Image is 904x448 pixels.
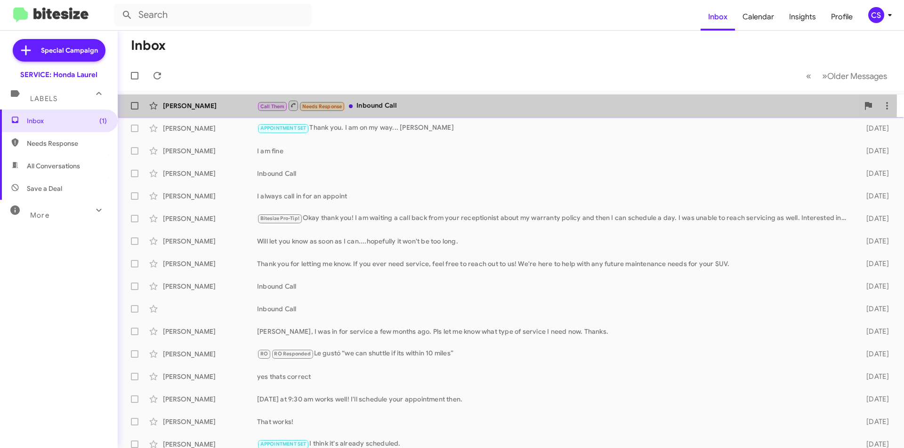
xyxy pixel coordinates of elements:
[260,125,307,131] span: APPOINTMENT SET
[131,38,166,53] h1: Inbox
[735,3,782,31] a: Calendar
[163,327,257,336] div: [PERSON_NAME]
[30,211,49,220] span: More
[257,169,851,178] div: Inbound Call
[260,351,268,357] span: RO
[163,101,257,110] div: [PERSON_NAME]
[27,161,80,171] span: All Conversations
[30,94,57,103] span: Labels
[823,3,860,31] a: Profile
[302,103,342,110] span: Needs Response
[801,66,893,86] nav: Page navigation example
[257,304,851,314] div: Inbound Call
[274,351,310,357] span: RO Responded
[851,146,896,156] div: [DATE]
[257,100,859,111] div: Inbound Call
[257,394,851,404] div: [DATE] at 9:30 am works well! I'll schedule your appointment then.
[99,116,107,126] span: (1)
[860,7,894,23] button: CS
[701,3,735,31] a: Inbox
[851,236,896,246] div: [DATE]
[163,169,257,178] div: [PERSON_NAME]
[816,66,893,86] button: Next
[257,213,851,224] div: Okay thank you! I am waiting a call back from your receptionist about my warranty policy and then...
[868,7,884,23] div: CS
[806,70,811,82] span: «
[27,139,107,148] span: Needs Response
[851,327,896,336] div: [DATE]
[782,3,823,31] a: Insights
[163,417,257,426] div: [PERSON_NAME]
[257,417,851,426] div: That works!
[163,236,257,246] div: [PERSON_NAME]
[27,184,62,193] span: Save a Deal
[114,4,312,26] input: Search
[851,124,896,133] div: [DATE]
[163,191,257,201] div: [PERSON_NAME]
[163,394,257,404] div: [PERSON_NAME]
[41,46,98,55] span: Special Campaign
[13,39,105,62] a: Special Campaign
[851,372,896,381] div: [DATE]
[257,348,851,359] div: Le gustó “we can shuttle if its within 10 miles”
[163,259,257,268] div: [PERSON_NAME]
[851,214,896,223] div: [DATE]
[163,124,257,133] div: [PERSON_NAME]
[851,349,896,359] div: [DATE]
[257,259,851,268] div: Thank you for letting me know. If you ever need service, feel free to reach out to us! We're here...
[851,394,896,404] div: [DATE]
[163,214,257,223] div: [PERSON_NAME]
[260,441,307,447] span: APPOINTMENT SET
[257,327,851,336] div: [PERSON_NAME], I was in for service a few months ago. Pls let me know what type of service I need...
[851,304,896,314] div: [DATE]
[257,372,851,381] div: yes thats correct
[800,66,817,86] button: Previous
[163,146,257,156] div: [PERSON_NAME]
[851,191,896,201] div: [DATE]
[257,282,851,291] div: Inbound Call
[260,215,299,221] span: Bitesize Pro-Tip!
[163,372,257,381] div: [PERSON_NAME]
[851,259,896,268] div: [DATE]
[851,417,896,426] div: [DATE]
[260,103,285,110] span: Call Them
[163,282,257,291] div: [PERSON_NAME]
[257,191,851,201] div: I always call in for an appoint
[20,70,97,79] div: SERVICE: Honda Laurel
[163,349,257,359] div: [PERSON_NAME]
[257,123,851,134] div: Thank you. I am on my way... [PERSON_NAME]
[27,116,107,126] span: Inbox
[822,70,827,82] span: »
[257,236,851,246] div: Will let you know as soon as I can....hopefully it won't be too long.
[257,146,851,156] div: I am fine
[827,71,887,81] span: Older Messages
[851,282,896,291] div: [DATE]
[851,169,896,178] div: [DATE]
